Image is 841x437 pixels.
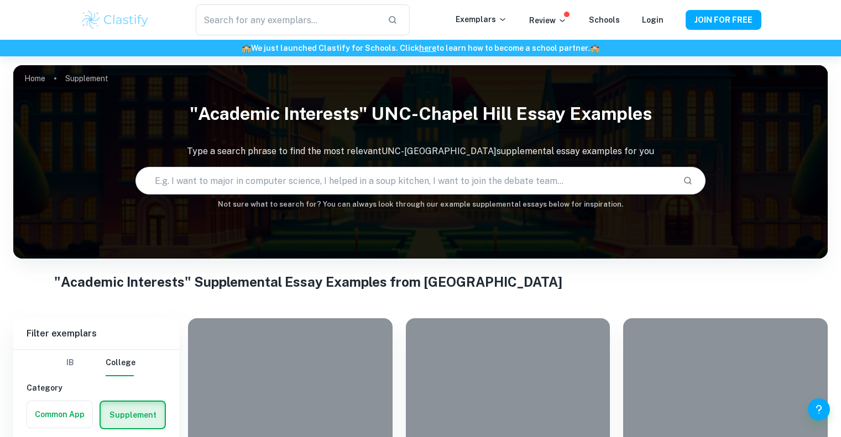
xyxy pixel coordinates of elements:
[24,71,45,86] a: Home
[2,42,839,54] h6: We just launched Clastify for Schools. Click to learn how to become a school partner.
[57,350,83,376] button: IB
[27,401,92,428] button: Common App
[136,165,674,196] input: E.g. I want to major in computer science, I helped in a soup kitchen, I want to join the debate t...
[57,350,135,376] div: Filter type choice
[529,14,567,27] p: Review
[678,171,697,190] button: Search
[686,10,761,30] button: JOIN FOR FREE
[642,15,664,24] a: Login
[106,350,135,376] button: College
[54,272,787,292] h1: "Academic Interests" Supplemental Essay Examples from [GEOGRAPHIC_DATA]
[101,402,165,428] button: Supplement
[65,72,108,85] p: Supplement
[808,398,830,420] button: Help and Feedback
[456,13,507,25] p: Exemplars
[13,318,179,349] h6: Filter exemplars
[27,382,166,394] h6: Category
[589,15,620,24] a: Schools
[13,96,828,131] h1: "Academic Interests" UNC-Chapel Hill Essay Examples
[419,44,436,52] a: here
[13,145,828,158] p: Type a search phrase to find the most relevant UNC-[GEOGRAPHIC_DATA] supplemental essay examples ...
[242,44,251,52] span: 🏫
[13,199,828,210] h6: Not sure what to search for? You can always look through our example supplemental essays below fo...
[80,9,150,31] img: Clastify logo
[196,4,378,35] input: Search for any exemplars...
[590,44,599,52] span: 🏫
